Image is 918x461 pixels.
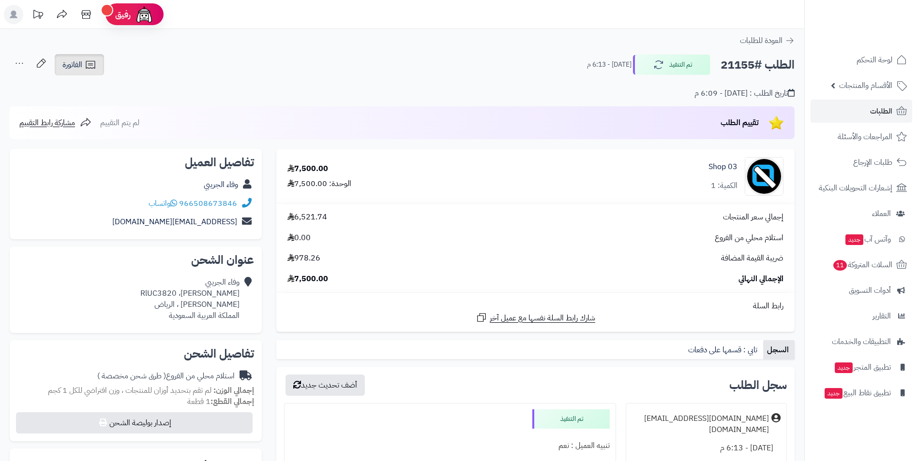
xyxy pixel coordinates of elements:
span: جديد [845,234,863,245]
a: العودة للطلبات [740,35,795,46]
div: الكمية: 1 [711,180,737,191]
a: وآتس آبجديد [811,228,912,251]
h3: سجل الطلب [729,379,787,391]
a: السجل [763,340,795,360]
span: 7,500.00 [287,274,328,285]
small: [DATE] - 6:13 م [587,60,632,70]
a: [EMAIL_ADDRESS][DOMAIN_NAME] [112,216,237,228]
span: التقارير [873,309,891,323]
a: وفاء الجريبي [204,179,238,190]
span: لم يتم التقييم [100,117,139,129]
span: المراجعات والأسئلة [838,130,892,144]
h2: تفاصيل العميل [17,157,254,168]
div: رابط السلة [280,301,791,312]
span: رفيق [115,9,131,20]
div: تم التنفيذ [532,409,610,429]
a: 966508673846 [179,198,237,209]
span: لوحة التحكم [857,53,892,67]
span: أدوات التسويق [849,284,891,297]
span: 0.00 [287,232,311,244]
a: الفاتورة [55,54,104,75]
span: الفاتورة [62,59,82,71]
a: المراجعات والأسئلة [811,125,912,148]
span: ( طرق شحن مخصصة ) [97,370,166,382]
span: العودة للطلبات [740,35,783,46]
a: الطلبات [811,100,912,123]
img: no_image-90x90.png [745,157,783,196]
div: استلام محلي من الفروع [97,371,235,382]
small: 1 قطعة [187,396,254,407]
a: شارك رابط السلة نفسها مع عميل آخر [476,312,595,324]
h2: عنوان الشحن [17,254,254,266]
div: وفاء الجريبي [PERSON_NAME]، RlUC3820 [PERSON_NAME] ، الرياض المملكة العربية السعودية [140,277,240,321]
strong: إجمالي القطع: [211,396,254,407]
div: تاريخ الطلب : [DATE] - 6:09 م [694,88,795,99]
a: تابي : قسمها على دفعات [684,340,763,360]
span: استلام محلي من الفروع [715,232,783,244]
span: السلات المتروكة [832,258,892,272]
span: تقييم الطلب [721,117,759,129]
div: 7,500.00 [287,163,328,174]
span: تطبيق نقاط البيع [824,386,891,400]
div: [DOMAIN_NAME][EMAIL_ADDRESS][DOMAIN_NAME] [632,413,769,435]
a: التطبيقات والخدمات [811,330,912,353]
span: التطبيقات والخدمات [832,335,891,348]
a: تحديثات المنصة [26,5,50,27]
span: جديد [825,388,843,399]
span: شارك رابط السلة نفسها مع عميل آخر [490,313,595,324]
a: تطبيق نقاط البيعجديد [811,381,912,404]
span: الطلبات [870,104,892,118]
a: طلبات الإرجاع [811,151,912,174]
span: مشاركة رابط التقييم [19,117,75,129]
img: ai-face.png [135,5,154,24]
a: تطبيق المتجرجديد [811,356,912,379]
a: العملاء [811,202,912,225]
a: إشعارات التحويلات البنكية [811,176,912,200]
span: وآتس آب [844,232,891,246]
h2: الطلب #21155 [721,55,795,75]
h2: تفاصيل الشحن [17,348,254,360]
a: لوحة التحكم [811,48,912,72]
span: الأقسام والمنتجات [839,79,892,92]
strong: إجمالي الوزن: [213,385,254,396]
a: مشاركة رابط التقييم [19,117,91,129]
a: التقارير [811,304,912,328]
a: 03 Shop [708,161,737,173]
span: 6,521.74 [287,212,327,223]
button: تم التنفيذ [633,55,710,75]
div: الوحدة: 7,500.00 [287,178,351,189]
a: أدوات التسويق [811,279,912,302]
span: طلبات الإرجاع [853,156,892,169]
span: 11 [833,260,847,271]
div: تنبيه العميل : نعم [290,436,610,455]
a: واتساب [149,198,177,209]
span: إشعارات التحويلات البنكية [819,181,892,195]
button: إصدار بوليصة الشحن [16,412,253,433]
div: [DATE] - 6:13 م [632,439,781,458]
span: تطبيق المتجر [834,360,891,374]
button: أضف تحديث جديد [286,375,365,396]
span: ضريبة القيمة المضافة [721,253,783,264]
span: 978.26 [287,253,320,264]
a: السلات المتروكة11 [811,253,912,276]
span: العملاء [872,207,891,220]
span: لم تقم بتحديد أوزان للمنتجات ، وزن افتراضي للكل 1 كجم [48,385,211,396]
span: إجمالي سعر المنتجات [723,212,783,223]
span: جديد [835,362,853,373]
span: الإجمالي النهائي [738,274,783,285]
